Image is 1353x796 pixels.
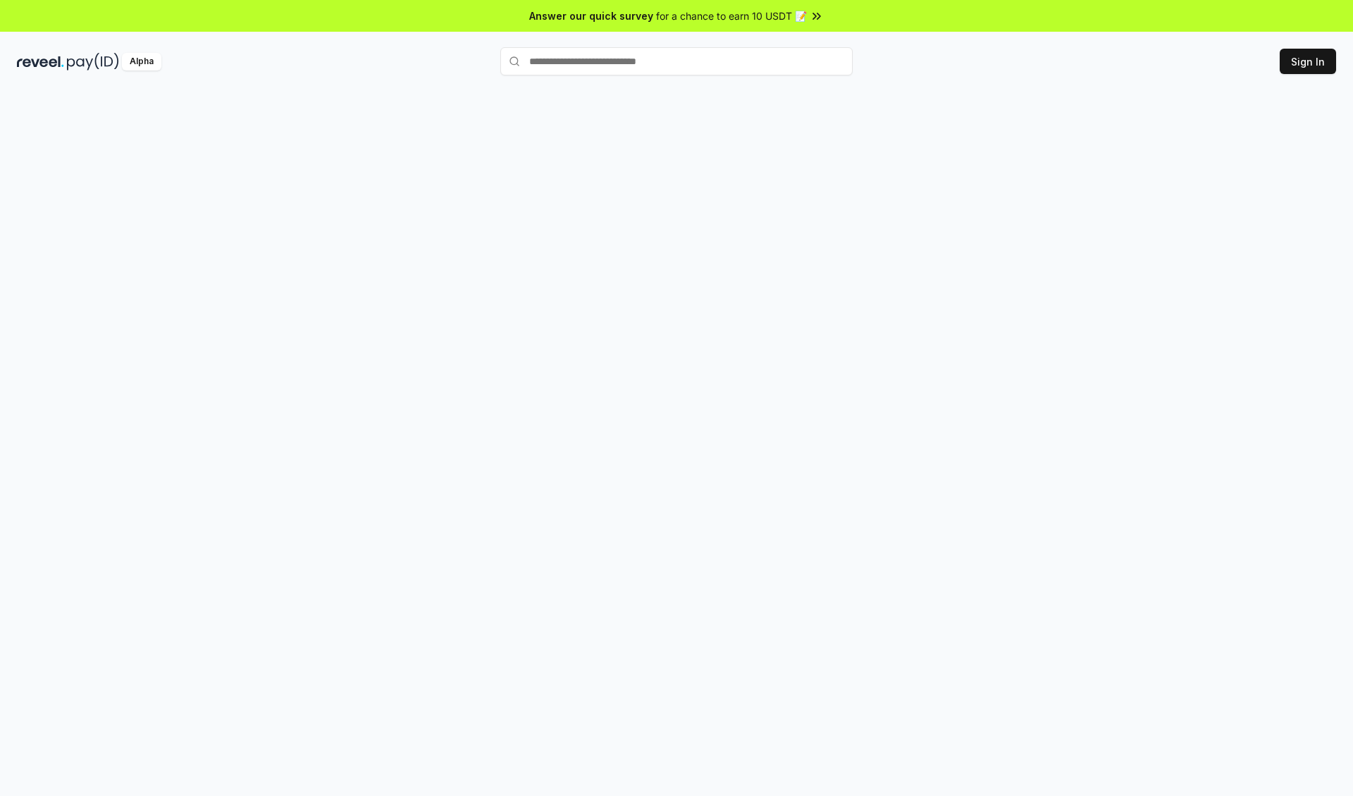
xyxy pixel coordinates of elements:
img: reveel_dark [17,53,64,71]
span: Answer our quick survey [529,8,653,23]
div: Alpha [122,53,161,71]
img: pay_id [67,53,119,71]
span: for a chance to earn 10 USDT 📝 [656,8,807,23]
button: Sign In [1280,49,1336,74]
